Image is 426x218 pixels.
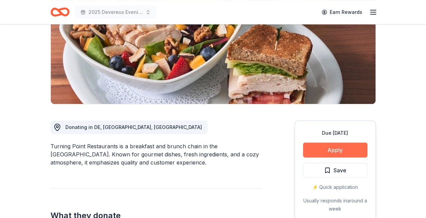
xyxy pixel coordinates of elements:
[318,6,366,18] a: Earn Rewards
[303,143,367,157] button: Apply
[50,142,262,167] div: Turning Point Restaurants is a breakfast and brunch chain in the [GEOGRAPHIC_DATA]. Known for gou...
[333,166,346,175] span: Save
[303,197,367,213] div: Usually responds in around a week
[75,5,156,19] button: 2025 Devereux Evening of Hope
[303,129,367,137] div: Due [DATE]
[50,4,69,20] a: Home
[303,163,367,178] button: Save
[65,124,202,130] span: Donating in DE, [GEOGRAPHIC_DATA], [GEOGRAPHIC_DATA]
[303,183,367,191] div: ⚡️ Quick application
[88,8,143,16] span: 2025 Devereux Evening of Hope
